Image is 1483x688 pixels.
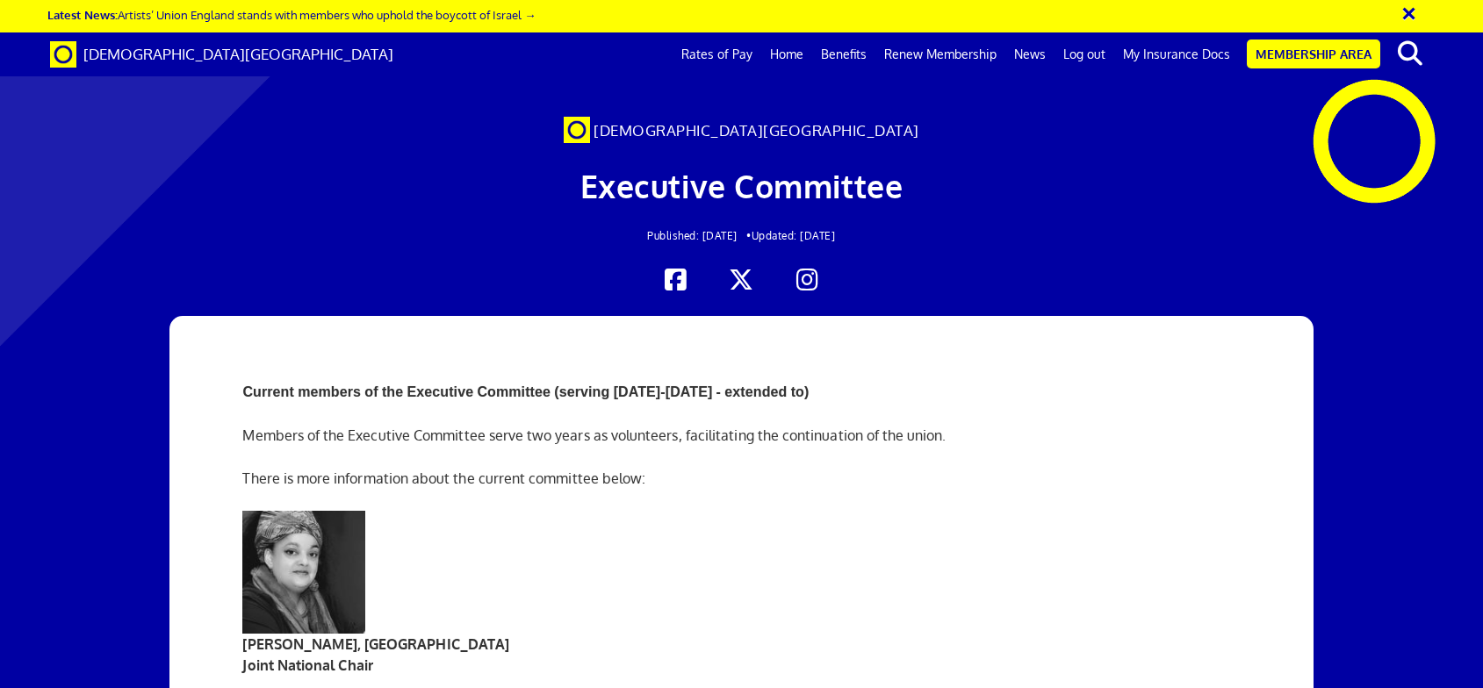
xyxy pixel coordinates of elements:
[1005,32,1055,76] a: News
[761,32,812,76] a: Home
[647,229,752,242] span: Published: [DATE] •
[1247,39,1380,68] a: Membership Area
[83,45,393,63] span: [DEMOGRAPHIC_DATA][GEOGRAPHIC_DATA]
[242,635,509,674] strong: [PERSON_NAME], [GEOGRAPHIC_DATA] Joint National Chair
[875,32,1005,76] a: Renew Membership
[47,7,536,22] a: Latest News:Artists’ Union England stands with members who uphold the boycott of Israel →
[1384,35,1437,72] button: search
[812,32,875,76] a: Benefits
[242,468,1240,489] p: There is more information about the current committee below:
[242,425,1240,446] p: Members of the Executive Committee serve two years as volunteers, facilitating the continuation o...
[1114,32,1239,76] a: My Insurance Docs
[594,121,919,140] span: [DEMOGRAPHIC_DATA][GEOGRAPHIC_DATA]
[47,7,118,22] strong: Latest News:
[37,32,407,76] a: Brand [DEMOGRAPHIC_DATA][GEOGRAPHIC_DATA]
[242,384,809,399] strong: Current members of the Executive Committee (serving [DATE]-[DATE] - extended to)
[1055,32,1114,76] a: Log out
[673,32,761,76] a: Rates of Pay
[285,230,1199,241] h2: Updated: [DATE]
[580,166,903,205] span: Executive Committee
